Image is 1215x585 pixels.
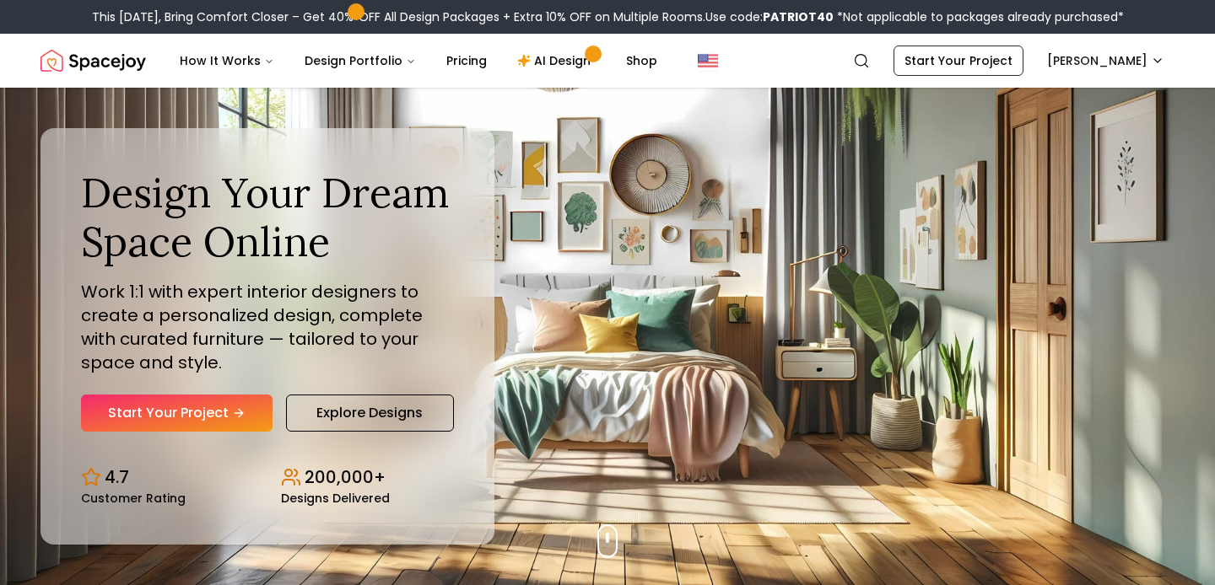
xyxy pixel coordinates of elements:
nav: Main [166,44,671,78]
b: PATRIOT40 [763,8,834,25]
a: Shop [613,44,671,78]
span: Use code: [705,8,834,25]
small: Designs Delivered [281,492,390,504]
img: United States [698,51,718,71]
button: Design Portfolio [291,44,429,78]
span: *Not applicable to packages already purchased* [834,8,1124,25]
h1: Design Your Dream Space Online [81,169,454,266]
button: How It Works [166,44,288,78]
nav: Global [40,34,1174,88]
p: 200,000+ [305,465,386,489]
small: Customer Rating [81,492,186,504]
div: This [DATE], Bring Comfort Closer – Get 40% OFF All Design Packages + Extra 10% OFF on Multiple R... [92,8,1124,25]
a: Pricing [433,44,500,78]
a: Start Your Project [894,46,1023,76]
a: Explore Designs [286,394,454,432]
a: AI Design [504,44,609,78]
a: Start Your Project [81,394,273,432]
p: 4.7 [105,465,129,489]
p: Work 1:1 with expert interior designers to create a personalized design, complete with curated fu... [81,280,454,374]
div: Design stats [81,452,454,504]
img: Spacejoy Logo [40,44,146,78]
a: Spacejoy [40,44,146,78]
button: [PERSON_NAME] [1037,46,1174,76]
